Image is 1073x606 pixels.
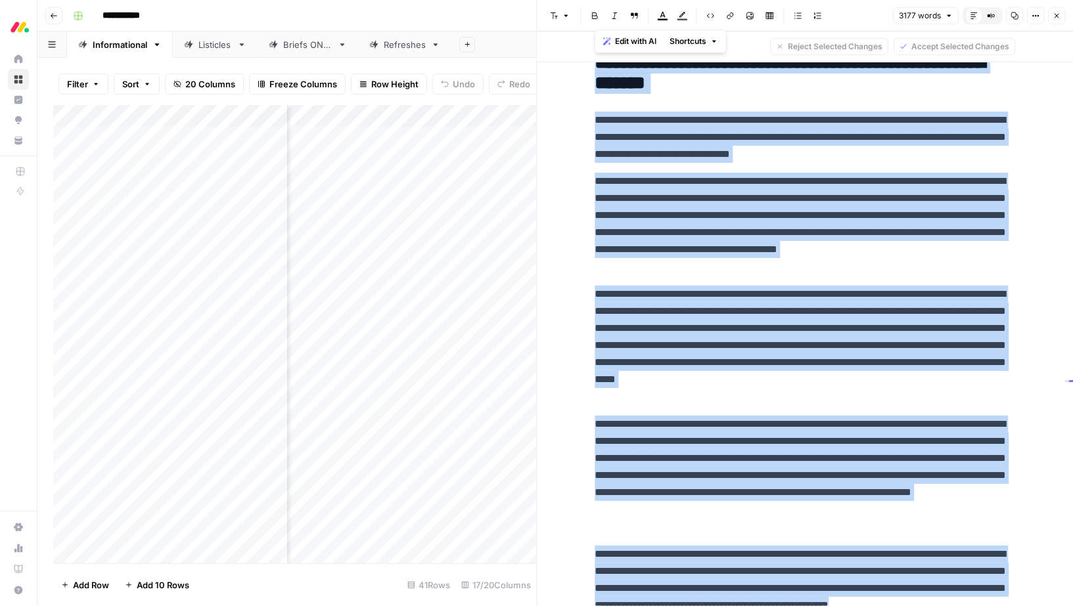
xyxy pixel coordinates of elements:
button: Shortcuts [664,33,723,50]
button: Edit with AI [598,33,662,50]
button: Redo [489,74,539,95]
span: Freeze Columns [269,77,337,91]
span: Edit with AI [615,35,656,47]
span: Undo [453,77,475,91]
a: Home [8,49,29,70]
button: Freeze Columns [249,74,346,95]
button: Help + Support [8,580,29,601]
span: Add 10 Rows [137,578,189,592]
span: Redo [509,77,530,91]
span: Shortcuts [670,35,706,47]
span: Add Row [73,578,109,592]
a: Browse [8,69,29,90]
button: Undo [432,74,484,95]
button: Filter [58,74,108,95]
div: Briefs ONLY [283,38,332,51]
span: Reject Selected Changes [788,41,882,53]
img: Monday.com Logo [8,15,32,39]
button: Add 10 Rows [117,574,197,595]
a: Your Data [8,130,29,151]
button: Reject Selected Changes [770,38,888,55]
button: Add Row [53,574,117,595]
div: 17/20 Columns [456,574,537,595]
a: Usage [8,538,29,559]
a: Settings [8,517,29,538]
a: Learning Hub [8,559,29,580]
span: Filter [67,77,88,91]
span: Row Height [371,77,419,91]
span: Accept Selected Changes [911,41,1009,53]
button: Accept Selected Changes [894,38,1015,55]
a: Opportunities [8,110,29,131]
button: 3177 words [893,7,959,24]
button: 20 Columns [165,74,244,95]
a: Listicles [173,32,258,58]
div: 41 Rows [402,574,456,595]
span: Sort [122,77,139,91]
div: Listicles [198,38,232,51]
button: Row Height [351,74,427,95]
a: Informational [67,32,173,58]
div: Informational [93,38,147,51]
a: Refreshes [358,32,451,58]
button: Workspace: Monday.com [8,11,29,43]
a: Insights [8,89,29,110]
span: 20 Columns [185,77,235,91]
span: 3177 words [899,10,941,22]
div: Refreshes [384,38,426,51]
a: Briefs ONLY [258,32,358,58]
button: Sort [114,74,160,95]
